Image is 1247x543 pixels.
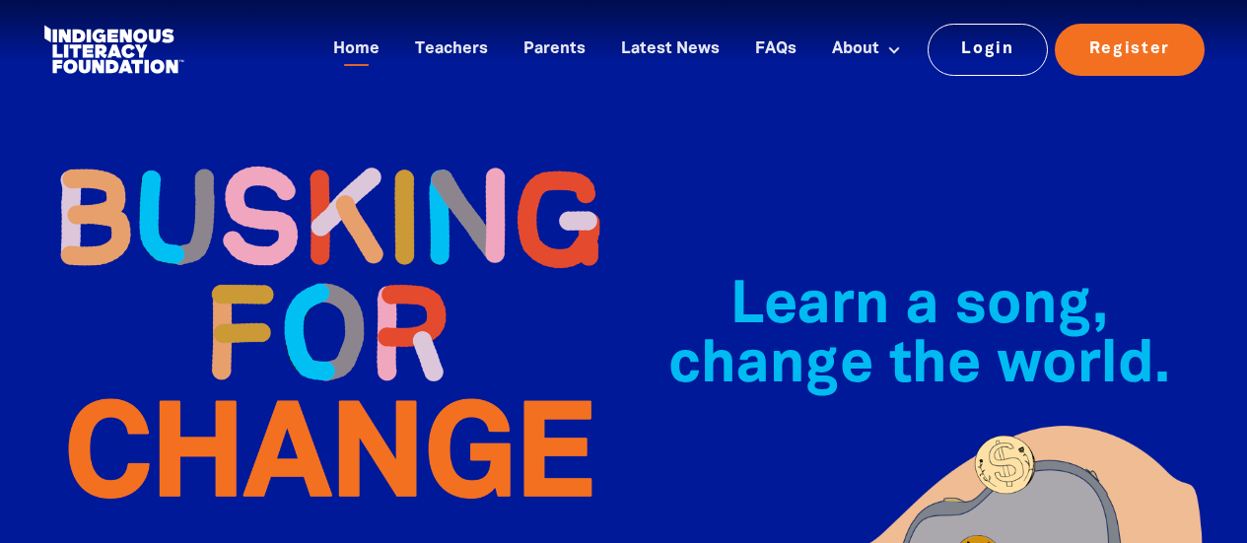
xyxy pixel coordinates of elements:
span: Learn a song, change the world. [668,280,1170,393]
a: Latest News [609,34,731,66]
a: Home [321,34,391,66]
a: Parents [512,34,597,66]
a: FAQs [743,34,808,66]
a: Login [928,24,1049,75]
a: Teachers [403,34,500,66]
a: Register [1055,24,1205,75]
a: About [820,34,913,66]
